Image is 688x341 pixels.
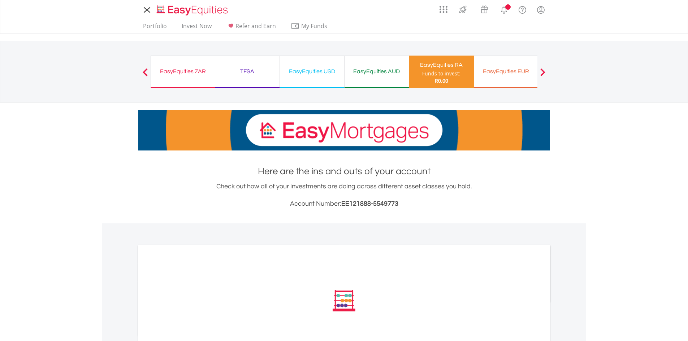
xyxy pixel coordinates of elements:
[220,66,275,76] div: TFSA
[224,22,279,34] a: Refer and Earn
[532,2,550,18] a: My Profile
[536,72,550,79] button: Next
[154,2,231,16] a: Home page
[155,66,211,76] div: EasyEquities ZAR
[284,66,340,76] div: EasyEquities USD
[495,2,513,16] a: Notifications
[138,72,152,79] button: Previous
[422,70,460,77] div: Funds to invest:
[140,22,170,34] a: Portfolio
[138,182,550,209] div: Check out how all of your investments are doing across different asset classes you hold.
[473,2,495,15] a: Vouchers
[138,110,550,150] img: EasyMortage Promotion Banner
[457,4,469,15] img: thrive-v2.svg
[138,199,550,209] h3: Account Number:
[235,22,276,30] span: Refer and Earn
[138,165,550,178] h1: Here are the ins and outs of your account
[513,2,532,16] a: FAQ's and Support
[179,22,215,34] a: Invest Now
[155,4,231,16] img: EasyEquities_Logo.png
[435,77,448,84] span: R0.00
[435,2,452,13] a: AppsGrid
[440,5,447,13] img: grid-menu-icon.svg
[478,4,490,15] img: vouchers-v2.svg
[291,21,338,31] span: My Funds
[349,66,404,76] div: EasyEquities AUD
[341,200,398,207] span: EE121888-5549773
[478,66,534,76] div: EasyEquities EUR
[414,60,470,70] div: EasyEquities RA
